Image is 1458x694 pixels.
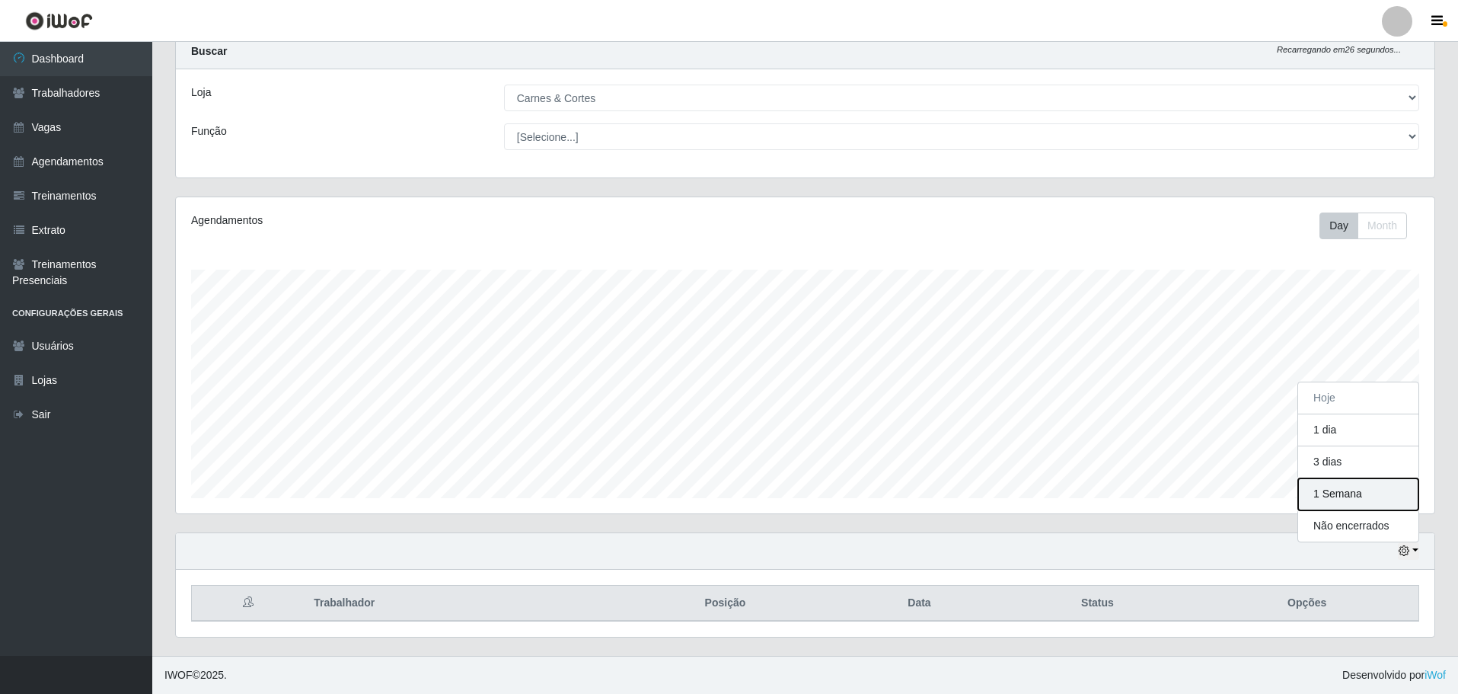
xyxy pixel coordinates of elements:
[1319,213,1419,239] div: Toolbar with button groups
[164,667,227,683] span: © 2025 .
[999,586,1195,622] th: Status
[1298,414,1418,446] button: 1 dia
[611,586,839,622] th: Posição
[1298,382,1418,414] button: Hoje
[1195,586,1418,622] th: Opções
[1298,446,1418,478] button: 3 dias
[1425,669,1446,681] a: iWof
[191,45,227,57] strong: Buscar
[191,123,227,139] label: Função
[840,586,1000,622] th: Data
[25,11,93,30] img: CoreUI Logo
[191,85,211,101] label: Loja
[1358,213,1407,239] button: Month
[1298,510,1418,542] button: Não encerrados
[1319,213,1358,239] button: Day
[191,213,690,229] div: Agendamentos
[1319,213,1407,239] div: First group
[1298,478,1418,510] button: 1 Semana
[1277,45,1401,54] i: Recarregando em 26 segundos...
[1342,667,1446,683] span: Desenvolvido por
[305,586,611,622] th: Trabalhador
[164,669,193,681] span: IWOF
